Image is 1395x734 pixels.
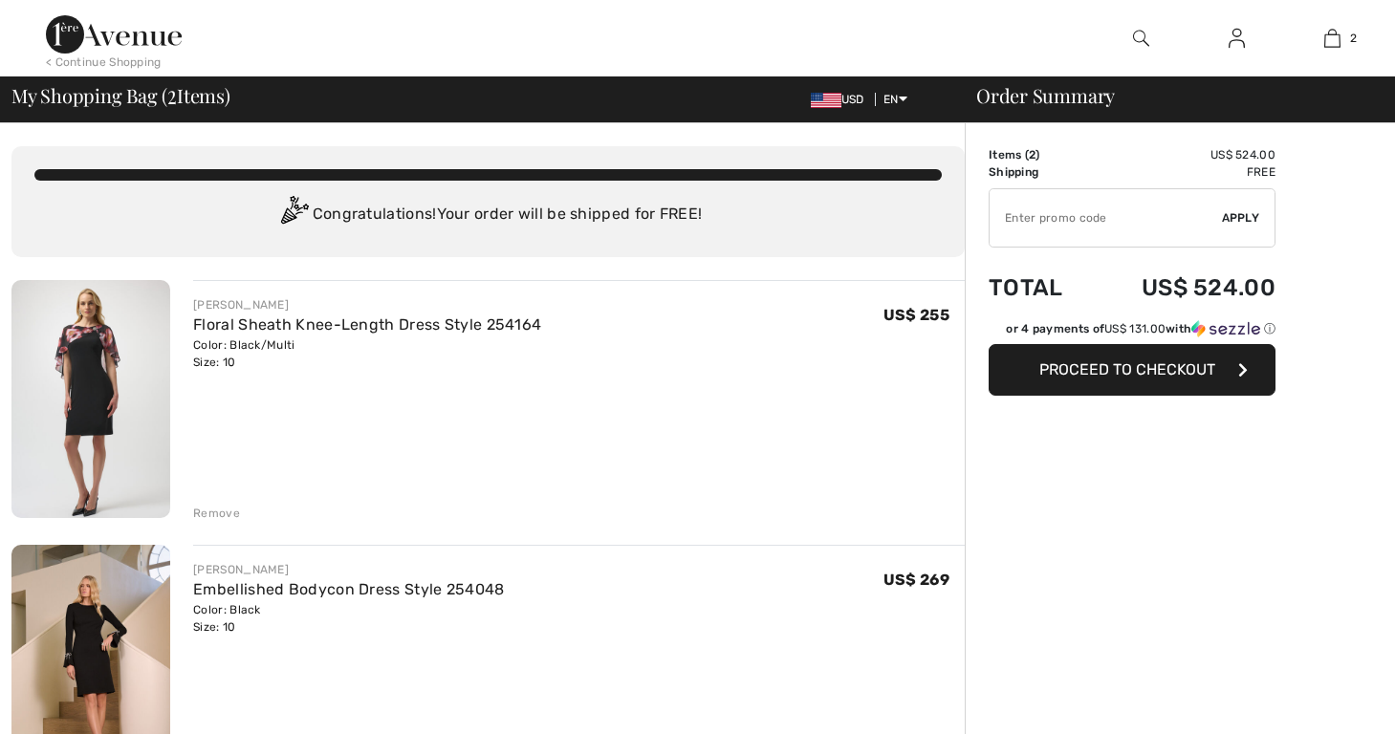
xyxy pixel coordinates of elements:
[193,561,504,578] div: [PERSON_NAME]
[1191,320,1260,337] img: Sezzle
[274,196,313,234] img: Congratulation2.svg
[989,146,1091,163] td: Items ( )
[990,189,1222,247] input: Promo code
[1133,27,1149,50] img: search the website
[193,505,240,522] div: Remove
[11,280,170,518] img: Floral Sheath Knee-Length Dress Style 254164
[883,306,949,324] span: US$ 255
[989,163,1091,181] td: Shipping
[193,296,541,313] div: [PERSON_NAME]
[1104,322,1166,335] span: US$ 131.00
[953,86,1384,105] div: Order Summary
[1222,209,1260,227] span: Apply
[1229,27,1245,50] img: My Info
[989,320,1275,344] div: or 4 payments ofUS$ 131.00withSezzle Click to learn more about Sezzle
[46,54,162,71] div: < Continue Shopping
[1285,27,1379,50] a: 2
[1213,27,1260,51] a: Sign In
[811,93,872,106] span: USD
[1091,146,1275,163] td: US$ 524.00
[193,315,541,334] a: Floral Sheath Knee-Length Dress Style 254164
[1039,360,1215,378] span: Proceed to Checkout
[1091,163,1275,181] td: Free
[1091,255,1275,320] td: US$ 524.00
[34,196,942,234] div: Congratulations! Your order will be shipped for FREE!
[989,255,1091,320] td: Total
[11,86,230,105] span: My Shopping Bag ( Items)
[1029,148,1035,162] span: 2
[989,344,1275,396] button: Proceed to Checkout
[167,81,177,106] span: 2
[811,93,841,108] img: US Dollar
[1324,27,1341,50] img: My Bag
[1350,30,1357,47] span: 2
[193,580,504,598] a: Embellished Bodycon Dress Style 254048
[193,336,541,371] div: Color: Black/Multi Size: 10
[883,93,907,106] span: EN
[1006,320,1275,337] div: or 4 payments of with
[193,601,504,636] div: Color: Black Size: 10
[883,571,949,589] span: US$ 269
[46,15,182,54] img: 1ère Avenue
